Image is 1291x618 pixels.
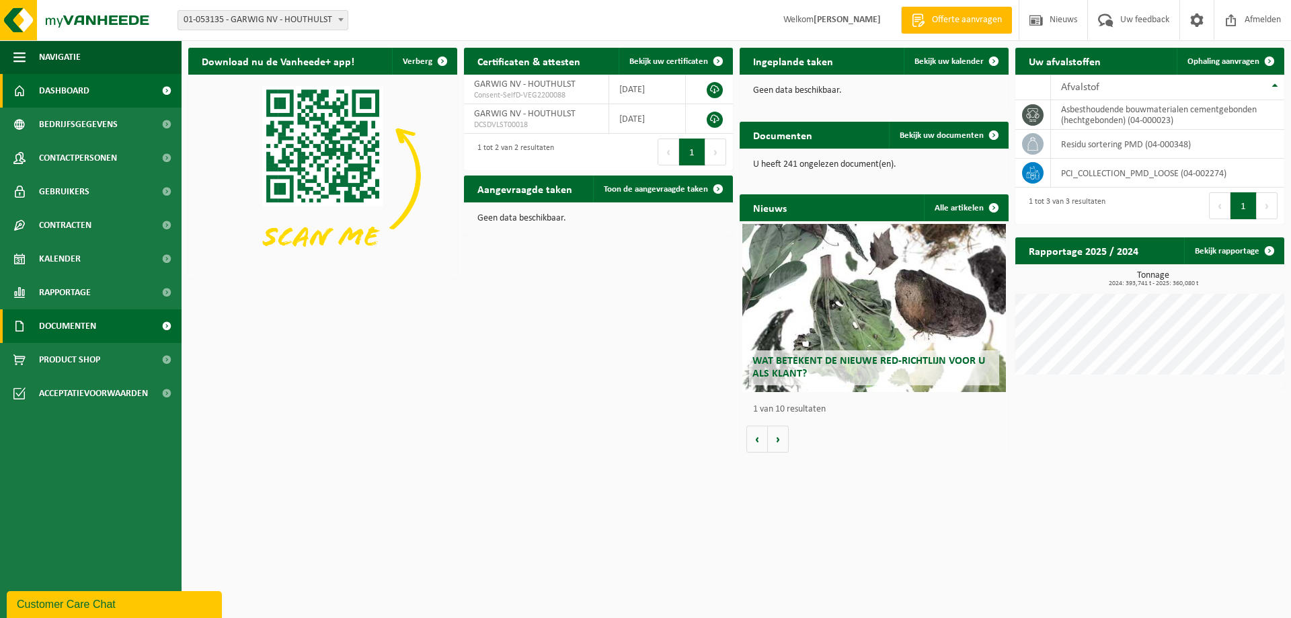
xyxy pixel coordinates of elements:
[188,75,457,276] img: Download de VHEPlus App
[39,276,91,309] span: Rapportage
[1257,192,1278,219] button: Next
[742,224,1006,392] a: Wat betekent de nieuwe RED-richtlijn voor u als klant?
[679,139,705,165] button: 1
[1187,57,1259,66] span: Ophaling aanvragen
[403,57,432,66] span: Verberg
[753,86,995,95] p: Geen data beschikbaar.
[658,139,679,165] button: Previous
[753,405,1002,414] p: 1 van 10 resultaten
[39,40,81,74] span: Navigatie
[464,48,594,74] h2: Certificaten & attesten
[929,13,1005,27] span: Offerte aanvragen
[740,122,826,148] h2: Documenten
[474,120,598,130] span: DCSDVLST00018
[178,10,348,30] span: 01-053135 - GARWIG NV - HOUTHULST
[889,122,1007,149] a: Bekijk uw documenten
[1209,192,1230,219] button: Previous
[7,588,225,618] iframe: chat widget
[39,175,89,208] span: Gebruikers
[924,194,1007,221] a: Alle artikelen
[814,15,881,25] strong: [PERSON_NAME]
[593,176,732,202] a: Toon de aangevraagde taken
[753,160,995,169] p: U heeft 241 ongelezen document(en).
[705,139,726,165] button: Next
[1184,237,1283,264] a: Bekijk rapportage
[474,90,598,101] span: Consent-SelfD-VEG2200088
[1051,159,1284,188] td: PCI_COLLECTION_PMD_LOOSE (04-002274)
[740,48,847,74] h2: Ingeplande taken
[1051,100,1284,130] td: asbesthoudende bouwmaterialen cementgebonden (hechtgebonden) (04-000023)
[900,131,984,140] span: Bekijk uw documenten
[477,214,719,223] p: Geen data beschikbaar.
[1015,237,1152,264] h2: Rapportage 2025 / 2024
[39,208,91,242] span: Contracten
[740,194,800,221] h2: Nieuws
[39,377,148,410] span: Acceptatievoorwaarden
[619,48,732,75] a: Bekijk uw certificaten
[604,185,708,194] span: Toon de aangevraagde taken
[188,48,368,74] h2: Download nu de Vanheede+ app!
[1022,191,1105,221] div: 1 tot 3 van 3 resultaten
[39,141,117,175] span: Contactpersonen
[464,176,586,202] h2: Aangevraagde taken
[39,309,96,343] span: Documenten
[471,137,554,167] div: 1 tot 2 van 2 resultaten
[609,104,686,134] td: [DATE]
[178,11,348,30] span: 01-053135 - GARWIG NV - HOUTHULST
[39,74,89,108] span: Dashboard
[474,79,576,89] span: GARWIG NV - HOUTHULST
[1022,280,1284,287] span: 2024: 393,741 t - 2025: 360,080 t
[39,343,100,377] span: Product Shop
[904,48,1007,75] a: Bekijk uw kalender
[629,57,708,66] span: Bekijk uw certificaten
[1015,48,1114,74] h2: Uw afvalstoffen
[901,7,1012,34] a: Offerte aanvragen
[1177,48,1283,75] a: Ophaling aanvragen
[914,57,984,66] span: Bekijk uw kalender
[609,75,686,104] td: [DATE]
[746,426,768,453] button: Vorige
[1051,130,1284,159] td: residu sortering PMD (04-000348)
[39,108,118,141] span: Bedrijfsgegevens
[39,242,81,276] span: Kalender
[768,426,789,453] button: Volgende
[392,48,456,75] button: Verberg
[752,356,985,379] span: Wat betekent de nieuwe RED-richtlijn voor u als klant?
[1230,192,1257,219] button: 1
[1022,271,1284,287] h3: Tonnage
[474,109,576,119] span: GARWIG NV - HOUTHULST
[1061,82,1099,93] span: Afvalstof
